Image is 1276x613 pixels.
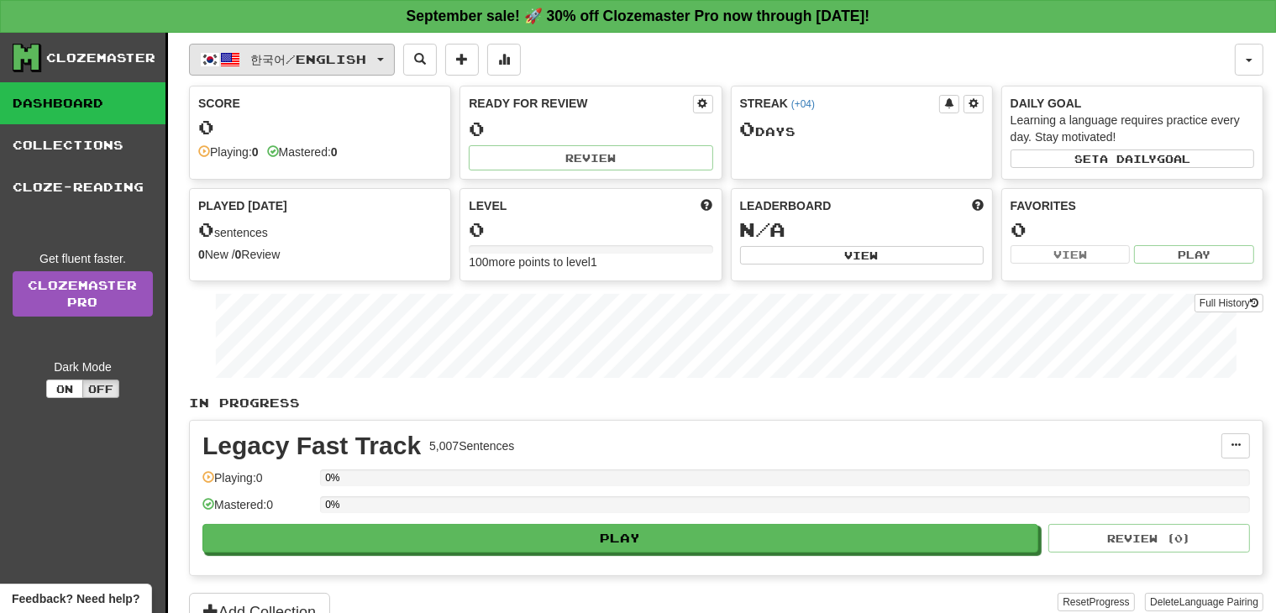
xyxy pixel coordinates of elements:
button: Off [82,380,119,398]
div: Mastered: [267,144,338,160]
button: Review (0) [1048,524,1250,553]
div: 0 [198,117,442,138]
span: Progress [1090,596,1130,608]
button: Seta dailygoal [1011,149,1254,168]
div: Learning a language requires practice every day. Stay motivated! [1011,112,1254,145]
span: Score more points to level up [701,197,713,214]
div: Streak [740,95,939,112]
button: More stats [487,44,521,76]
strong: 0 [198,248,205,261]
button: Add sentence to collection [445,44,479,76]
div: 5,007 Sentences [429,437,514,454]
div: Playing: [198,144,259,160]
strong: 0 [331,145,338,159]
strong: 0 [235,248,242,261]
strong: September sale! 🚀 30% off Clozemaster Pro now through [DATE]! [407,8,870,24]
div: Mastered: 0 [202,496,312,524]
div: Favorites [1011,197,1254,214]
div: Day s [740,118,984,140]
button: Play [202,524,1038,553]
div: Ready for Review [469,95,692,112]
span: 0 [198,217,214,241]
button: View [740,246,984,265]
div: Legacy Fast Track [202,433,421,458]
button: View [1011,245,1131,264]
span: 0 [740,117,756,140]
button: DeleteLanguage Pairing [1145,593,1263,611]
span: Leaderboard [740,197,832,214]
div: sentences [198,219,442,241]
span: Open feedback widget [12,590,139,607]
div: Playing: 0 [202,469,312,497]
a: (+04) [791,98,815,110]
span: N/A [740,217,786,241]
button: Play [1134,245,1254,264]
button: Full History [1195,294,1263,312]
p: In Progress [189,395,1263,411]
span: Language Pairing [1179,596,1258,608]
div: Dark Mode [13,359,153,375]
span: This week in points, UTC [972,197,984,214]
button: Search sentences [403,44,437,76]
strong: 0 [252,145,259,159]
span: 한국어 / English [251,52,367,66]
span: Level [469,197,507,214]
div: 0 [469,219,712,240]
a: ClozemasterPro [13,271,153,317]
span: Played [DATE] [198,197,287,214]
button: On [46,380,83,398]
span: a daily [1100,153,1157,165]
div: Daily Goal [1011,95,1254,112]
div: New / Review [198,246,442,263]
button: 한국어/English [189,44,395,76]
div: 0 [1011,219,1254,240]
div: 100 more points to level 1 [469,254,712,270]
button: ResetProgress [1058,593,1134,611]
div: Clozemaster [46,50,155,66]
div: Get fluent faster. [13,250,153,267]
div: 0 [469,118,712,139]
div: Score [198,95,442,112]
button: Review [469,145,712,170]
